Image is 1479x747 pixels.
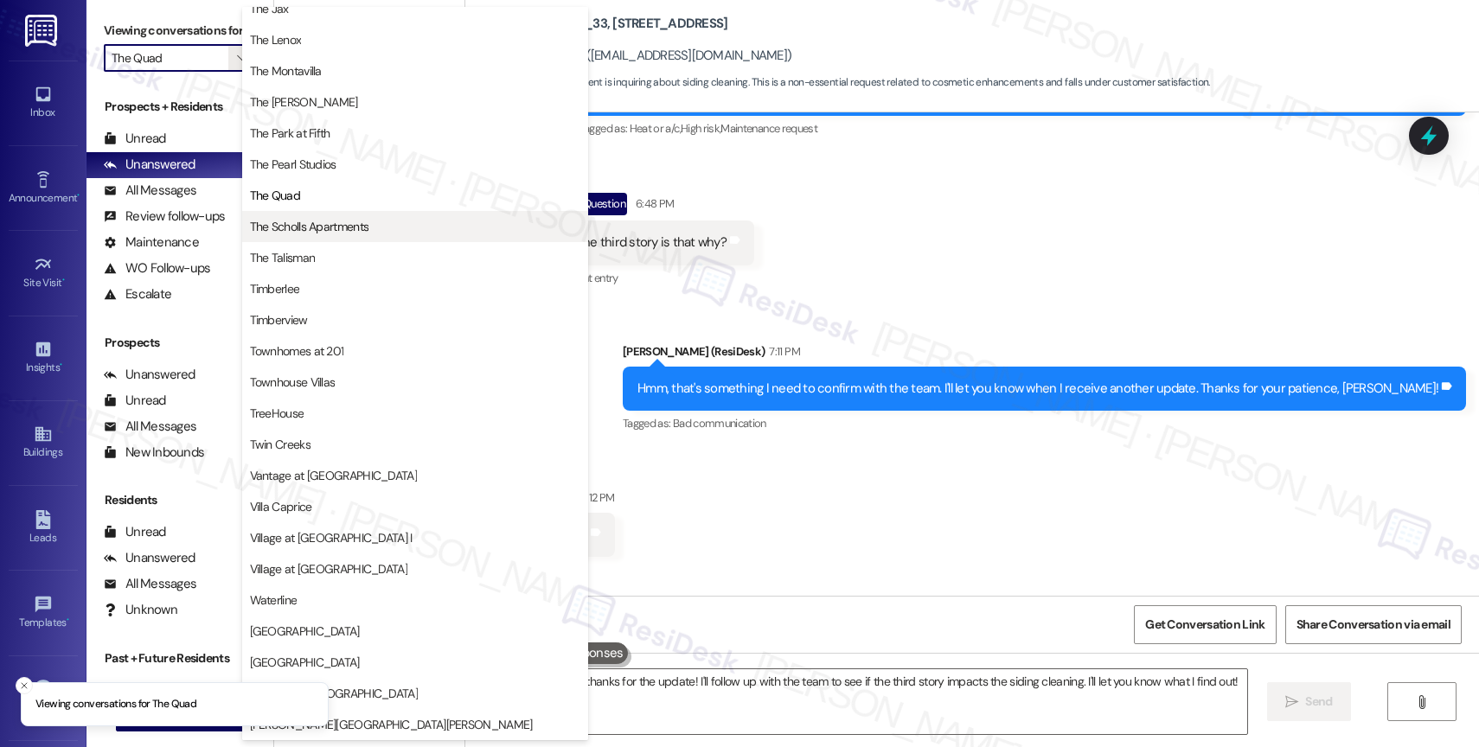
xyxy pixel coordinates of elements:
div: All Messages [104,575,196,593]
span: Get Conversation Link [1145,616,1265,634]
span: Townhouse Villas [250,373,336,391]
span: Villa Caprice [250,498,312,515]
span: The [PERSON_NAME] [250,93,358,111]
span: Windsor at [GEOGRAPHIC_DATA] [250,685,418,702]
a: Leads [9,505,78,552]
img: ResiDesk Logo [25,15,61,47]
span: The Pearl Studios [250,156,336,173]
div: Hmm, that's something I need to confirm with the team. I'll let you know when I receive another u... [637,380,1438,398]
div: Unread [104,392,166,410]
span: The Quad [250,187,300,204]
span: The Montavilla [250,62,322,80]
div: All Messages [104,182,196,200]
div: [PERSON_NAME] (ResiDesk) [623,342,1466,367]
span: [GEOGRAPHIC_DATA] [250,622,360,640]
div: Maintenance [104,233,199,252]
span: The Park at Fifth [250,124,330,142]
div: Unanswered [104,549,195,567]
span: The Scholls Apartments [250,218,369,235]
button: Close toast [16,677,33,694]
div: New Inbounds [104,444,204,462]
span: Village at [GEOGRAPHIC_DATA] [250,560,407,578]
span: [PERSON_NAME][GEOGRAPHIC_DATA][PERSON_NAME] [250,716,533,733]
span: • [77,189,80,201]
button: Get Conversation Link [1134,605,1276,644]
a: Inbox [9,80,78,126]
div: Prospects [86,334,273,352]
span: The Lenox [250,31,302,48]
button: Share Conversation via email [1285,605,1462,644]
div: Past + Future Residents [86,649,273,667]
div: Tagged as: [623,411,1466,436]
div: Unread [104,523,166,541]
div: Question [581,193,627,214]
div: [PERSON_NAME] [491,193,754,220]
span: Share Conversation via email [1297,616,1450,634]
span: Apartment entry [541,271,618,285]
span: Heat or a/c , [630,121,681,136]
i:  [237,51,246,65]
input: All communities [112,44,228,72]
div: WO Follow-ups [104,259,210,278]
div: Unread [104,130,166,148]
div: 7:11 PM [765,342,799,361]
a: Insights • [9,335,78,381]
div: 7:12 PM [577,488,614,507]
div: Unanswered [104,156,195,174]
span: : The resident is inquiring about siding cleaning. This is a non-essential request related to cos... [474,73,1210,92]
b: Twin Creeks: Apt. O_33, [STREET_ADDRESS] [474,15,728,33]
span: Send [1305,693,1332,711]
span: Bad communication [673,416,766,431]
div: No but Im on the third story is that why? [506,233,727,252]
span: Townhomes at 201 [250,342,344,360]
span: The Talisman [250,249,316,266]
span: TreeHouse [250,405,304,422]
textarea: Hi {{first_name}}, thanks for the update! I'll follow up with the team to see if the third story ... [489,669,1247,734]
span: Waterline [250,591,298,609]
a: Account [9,674,78,721]
div: Unanswered [104,366,195,384]
div: Tagged as: [579,116,1466,141]
button: Send [1267,682,1351,721]
div: Escalate [104,285,171,303]
span: High risk , [681,121,721,136]
i:  [1415,695,1428,709]
span: Village at [GEOGRAPHIC_DATA] I [250,529,413,546]
span: • [62,274,65,286]
div: Unknown [104,601,177,619]
div: Residents [86,491,273,509]
span: Timberview [250,311,308,329]
span: • [60,359,62,371]
a: Buildings [9,419,78,466]
label: Viewing conversations for [104,17,256,44]
a: Templates • [9,590,78,636]
div: 6:48 PM [631,195,674,213]
p: Viewing conversations for The Quad [35,697,196,712]
span: Timberlee [250,280,300,297]
div: All Messages [104,418,196,436]
div: [PERSON_NAME]. ([EMAIL_ADDRESS][DOMAIN_NAME]) [474,47,792,65]
span: [GEOGRAPHIC_DATA] [250,654,360,671]
span: Maintenance request [720,121,817,136]
a: Site Visit • [9,250,78,297]
div: Tagged as: [491,265,754,290]
span: • [67,614,69,626]
span: Vantage at [GEOGRAPHIC_DATA] [250,467,417,484]
span: Twin Creeks [250,436,311,453]
div: Review follow-ups [104,207,225,226]
div: Prospects + Residents [86,98,273,116]
i:  [1285,695,1298,709]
